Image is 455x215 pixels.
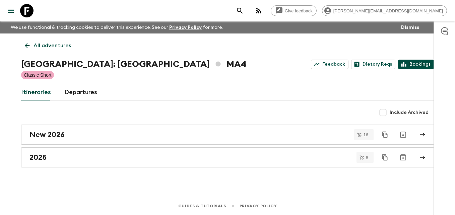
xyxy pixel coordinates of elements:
[21,84,51,100] a: Itineraries
[311,60,348,69] a: Feedback
[351,60,395,69] a: Dietary Reqs
[271,5,317,16] a: Give feedback
[34,42,71,50] p: All adventures
[29,130,65,139] h2: New 2026
[396,128,410,141] button: Archive
[362,155,372,160] span: 8
[390,109,429,116] span: Include Archived
[360,133,372,137] span: 16
[322,5,447,16] div: [PERSON_NAME][EMAIL_ADDRESS][DOMAIN_NAME]
[21,39,75,52] a: All adventures
[29,153,47,162] h2: 2025
[330,8,447,13] span: [PERSON_NAME][EMAIL_ADDRESS][DOMAIN_NAME]
[379,151,391,163] button: Duplicate
[169,25,202,30] a: Privacy Policy
[398,60,434,69] a: Bookings
[21,147,434,167] a: 2025
[21,58,247,71] h1: [GEOGRAPHIC_DATA]: [GEOGRAPHIC_DATA] MA4
[281,8,316,13] span: Give feedback
[379,129,391,141] button: Duplicate
[8,21,225,33] p: We use functional & tracking cookies to deliver this experience. See our for more.
[178,202,226,210] a: Guides & Tutorials
[4,4,17,17] button: menu
[24,72,51,78] p: Classic Short
[399,23,421,32] button: Dismiss
[240,202,277,210] a: Privacy Policy
[64,84,97,100] a: Departures
[233,4,247,17] button: search adventures
[396,151,410,164] button: Archive
[21,125,434,145] a: New 2026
